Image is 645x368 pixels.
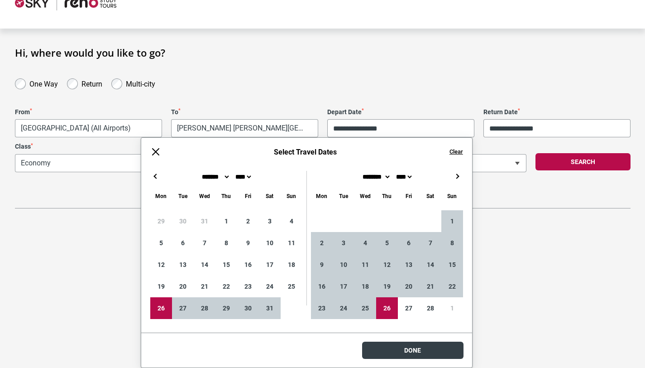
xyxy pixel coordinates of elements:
[333,276,354,297] div: 17
[441,191,463,201] div: Sunday
[354,254,376,276] div: 11
[281,191,302,201] div: Sunday
[441,210,463,232] div: 1
[333,254,354,276] div: 10
[259,276,281,297] div: 24
[215,254,237,276] div: 15
[449,148,463,156] button: Clear
[333,297,354,319] div: 24
[215,297,237,319] div: 29
[281,254,302,276] div: 18
[194,210,215,232] div: 31
[441,297,463,319] div: 1
[376,191,398,201] div: Thursday
[376,297,398,319] div: 26
[311,276,333,297] div: 16
[172,276,194,297] div: 20
[311,232,333,254] div: 2
[215,191,237,201] div: Thursday
[281,276,302,297] div: 25
[327,108,474,116] label: Depart Date
[420,276,441,297] div: 21
[281,232,302,254] div: 11
[215,210,237,232] div: 1
[170,148,440,156] h6: Select Travel Dates
[172,210,194,232] div: 30
[150,254,172,276] div: 12
[150,276,172,297] div: 19
[420,191,441,201] div: Saturday
[150,171,161,182] button: ←
[483,108,631,116] label: Return Date
[237,232,259,254] div: 9
[194,276,215,297] div: 21
[281,210,302,232] div: 4
[194,254,215,276] div: 14
[150,297,172,319] div: 26
[150,210,172,232] div: 29
[452,171,463,182] button: →
[15,143,266,150] label: Class
[215,232,237,254] div: 8
[354,232,376,254] div: 4
[237,210,259,232] div: 2
[311,297,333,319] div: 23
[311,191,333,201] div: Monday
[29,77,58,88] label: One Way
[376,232,398,254] div: 5
[172,232,194,254] div: 6
[311,254,333,276] div: 9
[333,232,354,254] div: 3
[194,297,215,319] div: 28
[259,297,281,319] div: 31
[398,254,420,276] div: 13
[172,120,318,137] span: Santiago, Chile
[171,108,318,116] label: To
[172,254,194,276] div: 13
[259,191,281,201] div: Saturday
[15,120,162,137] span: Melbourne, Australia
[441,254,463,276] div: 15
[333,191,354,201] div: Tuesday
[398,297,420,319] div: 27
[354,191,376,201] div: Wednesday
[259,232,281,254] div: 10
[354,297,376,319] div: 25
[420,232,441,254] div: 7
[420,297,441,319] div: 28
[362,342,463,359] button: Done
[194,232,215,254] div: 7
[15,108,162,116] label: From
[398,191,420,201] div: Friday
[172,191,194,201] div: Tuesday
[354,276,376,297] div: 18
[441,276,463,297] div: 22
[150,232,172,254] div: 5
[259,210,281,232] div: 3
[535,153,631,170] button: Search
[150,191,172,201] div: Monday
[237,297,259,319] div: 30
[237,254,259,276] div: 16
[81,77,102,88] label: Return
[398,276,420,297] div: 20
[15,119,162,137] span: Melbourne, Australia
[376,276,398,297] div: 19
[15,155,266,172] span: Economy
[171,119,318,137] span: Santiago, Chile
[259,254,281,276] div: 17
[398,232,420,254] div: 6
[126,77,155,88] label: Multi-city
[237,276,259,297] div: 23
[376,254,398,276] div: 12
[237,191,259,201] div: Friday
[194,191,215,201] div: Wednesday
[215,276,237,297] div: 22
[172,297,194,319] div: 27
[441,232,463,254] div: 8
[420,254,441,276] div: 14
[15,47,631,58] h1: Hi, where would you like to go?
